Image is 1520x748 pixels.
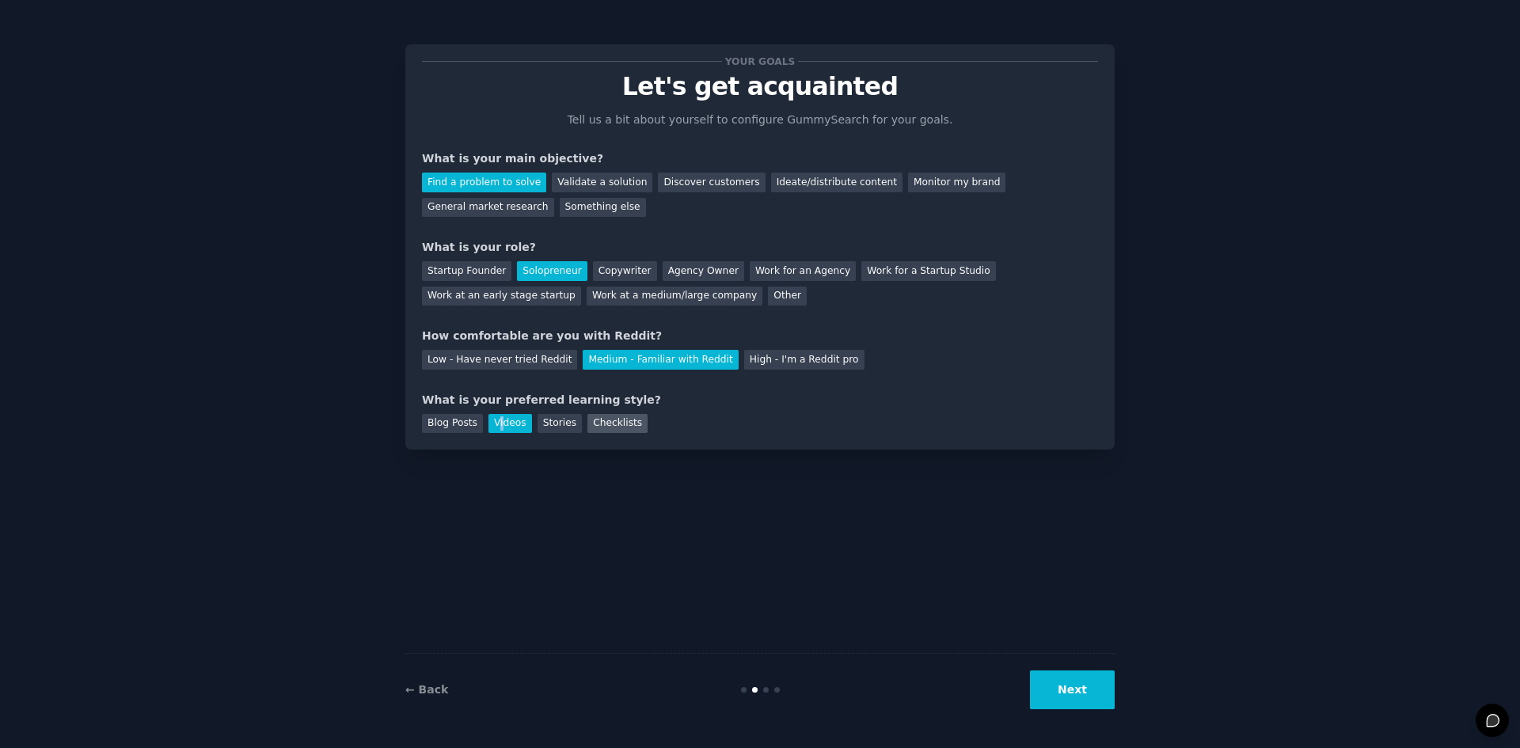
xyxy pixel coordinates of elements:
div: Work at an early stage startup [422,287,581,306]
div: Work for a Startup Studio [861,261,995,281]
div: Work for an Agency [750,261,856,281]
div: General market research [422,198,554,218]
div: Discover customers [658,173,765,192]
span: Your goals [722,53,798,70]
div: Copywriter [593,261,657,281]
div: Checklists [587,414,648,434]
div: Something else [560,198,646,218]
div: Stories [538,414,582,434]
div: Solopreneur [517,261,587,281]
p: Tell us a bit about yourself to configure GummySearch for your goals. [560,112,959,128]
div: High - I'm a Reddit pro [744,350,864,370]
div: How comfortable are you with Reddit? [422,328,1098,344]
div: Medium - Familiar with Reddit [583,350,738,370]
div: Low - Have never tried Reddit [422,350,577,370]
div: What is your main objective? [422,150,1098,167]
div: What is your role? [422,239,1098,256]
div: Agency Owner [663,261,744,281]
div: Startup Founder [422,261,511,281]
div: Work at a medium/large company [587,287,762,306]
div: Validate a solution [552,173,652,192]
button: Next [1030,670,1115,709]
div: What is your preferred learning style? [422,392,1098,408]
div: Other [768,287,807,306]
p: Let's get acquainted [422,73,1098,101]
div: Find a problem to solve [422,173,546,192]
div: Videos [488,414,532,434]
div: Monitor my brand [908,173,1005,192]
div: Ideate/distribute content [771,173,902,192]
a: ← Back [405,683,448,696]
div: Blog Posts [422,414,483,434]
